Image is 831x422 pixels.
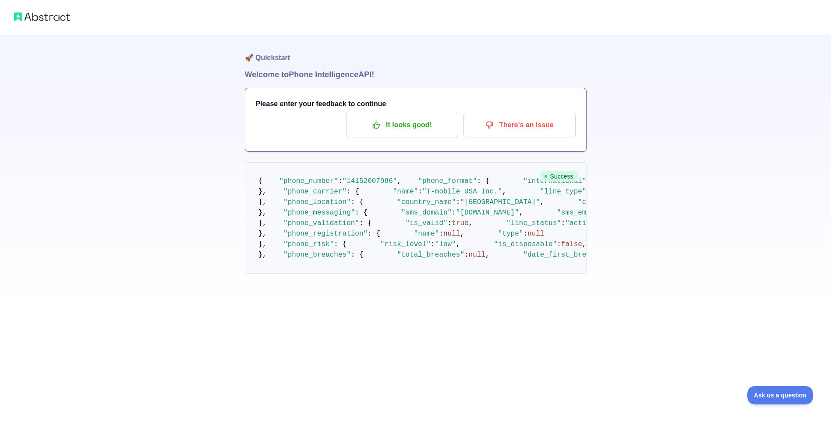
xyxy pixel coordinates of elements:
span: : { [368,230,380,238]
span: : [523,230,527,238]
iframe: Toggle Customer Support [747,386,813,404]
span: "is_disposable" [494,240,557,248]
span: , [485,251,490,259]
span: "phone_registration" [283,230,368,238]
button: There's an issue [463,113,576,137]
span: "is_valid" [406,219,448,227]
button: It looks good! [346,113,458,137]
span: : { [359,219,372,227]
span: "type" [498,230,523,238]
span: "sms_email" [557,209,603,217]
span: "phone_validation" [283,219,359,227]
span: Success [541,171,578,182]
span: : { [355,209,368,217]
span: "line_status" [506,219,561,227]
span: : [448,219,452,227]
span: : [418,188,422,196]
span: : { [347,188,359,196]
span: false [561,240,582,248]
span: : { [477,177,490,185]
span: "[DOMAIN_NAME]" [456,209,519,217]
span: : [431,240,435,248]
p: There's an issue [470,118,569,132]
span: null [469,251,485,259]
span: "name" [414,230,439,238]
span: "low" [435,240,456,248]
span: , [582,240,587,248]
span: : { [351,251,364,259]
span: , [469,219,473,227]
span: "phone_risk" [283,240,334,248]
span: "[GEOGRAPHIC_DATA]" [460,198,540,206]
span: : [439,230,443,238]
span: "T-mobile USA Inc." [422,188,502,196]
span: : [561,219,566,227]
span: "line_type" [540,188,587,196]
span: , [460,230,464,238]
h3: Please enter your feedback to continue [256,99,576,109]
span: : [456,198,460,206]
span: : { [351,198,364,206]
span: : [338,177,343,185]
span: null [527,230,544,238]
span: "phone_breaches" [283,251,351,259]
span: "phone_location" [283,198,351,206]
span: : [464,251,469,259]
img: Abstract logo [14,11,70,23]
span: "active" [565,219,599,227]
span: "date_first_breached" [523,251,612,259]
span: "risk_level" [380,240,431,248]
span: "total_breaches" [397,251,464,259]
span: "14152007986" [343,177,397,185]
span: "country_name" [397,198,456,206]
span: , [397,177,401,185]
span: "name" [393,188,418,196]
span: "sms_domain" [401,209,452,217]
span: : { [334,240,347,248]
h1: Welcome to Phone Intelligence API! [245,68,587,81]
span: , [456,240,460,248]
p: It looks good! [353,118,452,132]
span: , [502,188,506,196]
span: "country_code" [578,198,637,206]
h1: 🚀 Quickstart [245,35,587,68]
span: "phone_number" [279,177,338,185]
span: true [452,219,468,227]
span: : [452,209,456,217]
span: "phone_carrier" [283,188,347,196]
span: { [258,177,263,185]
span: , [519,209,523,217]
span: "international" [523,177,586,185]
span: : [557,240,561,248]
span: , [540,198,545,206]
span: "phone_format" [418,177,477,185]
span: null [443,230,460,238]
span: "phone_messaging" [283,209,355,217]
